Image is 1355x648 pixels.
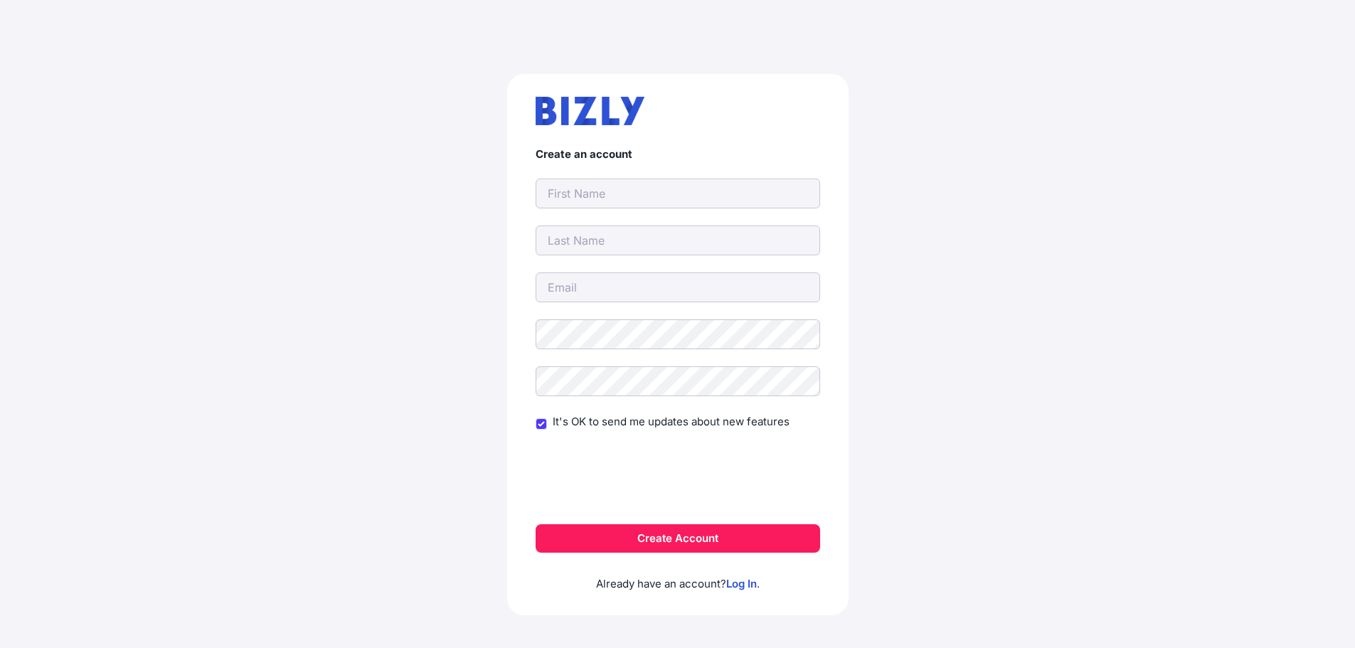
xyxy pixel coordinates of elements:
[536,148,820,161] h4: Create an account
[536,97,645,125] img: bizly_logo.svg
[536,272,820,302] input: Email
[536,524,820,553] button: Create Account
[536,225,820,255] input: Last Name
[553,413,790,430] label: It's OK to send me updates about new features
[570,452,786,507] iframe: reCAPTCHA
[536,553,820,593] p: Already have an account? .
[726,577,757,590] a: Log In
[536,179,820,208] input: First Name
